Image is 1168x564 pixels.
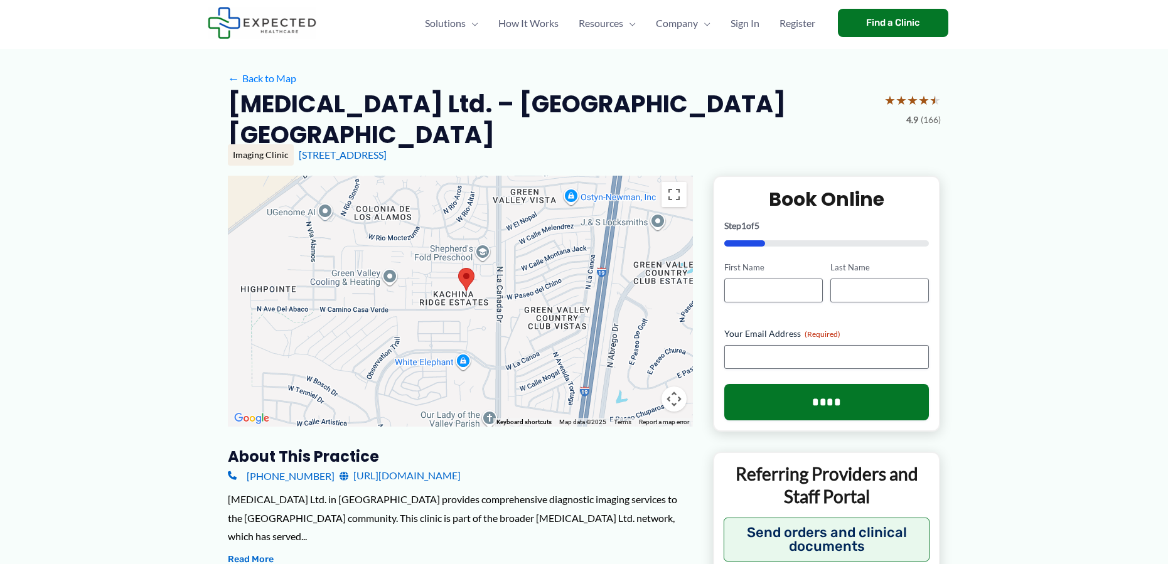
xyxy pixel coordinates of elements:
[614,418,631,425] a: Terms (opens in new tab)
[741,220,746,231] span: 1
[884,88,896,112] span: ★
[724,462,930,508] p: Referring Providers and Staff Portal
[569,1,646,45] a: ResourcesMenu Toggle
[662,182,687,207] button: Toggle fullscreen view
[724,187,930,211] h2: Book Online
[466,1,478,45] span: Menu Toggle
[698,1,710,45] span: Menu Toggle
[623,1,636,45] span: Menu Toggle
[488,1,569,45] a: How It Works
[780,1,815,45] span: Register
[921,112,941,128] span: (166)
[231,410,272,427] a: Open this area in Google Maps (opens a new window)
[231,410,272,427] img: Google
[830,262,929,274] label: Last Name
[228,144,294,166] div: Imaging Clinic
[340,466,461,485] a: [URL][DOMAIN_NAME]
[724,518,930,561] button: Send orders and clinical documents
[425,1,466,45] span: Solutions
[896,88,907,112] span: ★
[646,1,721,45] a: CompanyMenu Toggle
[907,88,918,112] span: ★
[721,1,769,45] a: Sign In
[415,1,825,45] nav: Primary Site Navigation
[559,418,606,425] span: Map data ©2025
[805,329,840,339] span: (Required)
[639,418,689,425] a: Report a map error
[415,1,488,45] a: SolutionsMenu Toggle
[299,149,387,161] a: [STREET_ADDRESS]
[208,7,316,39] img: Expected Healthcare Logo - side, dark font, small
[724,327,930,340] label: Your Email Address
[228,466,335,485] a: [PHONE_NUMBER]
[579,1,623,45] span: Resources
[228,447,693,466] h3: About this practice
[228,72,240,84] span: ←
[731,1,759,45] span: Sign In
[724,221,930,230] p: Step of
[930,88,941,112] span: ★
[496,418,552,427] button: Keyboard shortcuts
[769,1,825,45] a: Register
[662,386,687,412] button: Map camera controls
[228,69,296,88] a: ←Back to Map
[228,88,874,151] h2: [MEDICAL_DATA] Ltd. – [GEOGRAPHIC_DATA] [GEOGRAPHIC_DATA]
[656,1,698,45] span: Company
[498,1,559,45] span: How It Works
[918,88,930,112] span: ★
[754,220,759,231] span: 5
[724,262,823,274] label: First Name
[906,112,918,128] span: 4.9
[838,9,948,37] a: Find a Clinic
[228,490,693,546] div: [MEDICAL_DATA] Ltd. in [GEOGRAPHIC_DATA] provides comprehensive diagnostic imaging services to th...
